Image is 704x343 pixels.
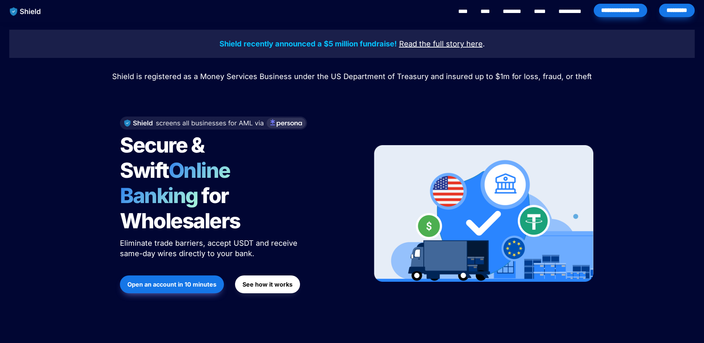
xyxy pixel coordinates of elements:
span: . [483,39,485,48]
img: website logo [6,4,45,19]
a: Read the full story [399,40,464,48]
strong: Open an account in 10 minutes [127,281,216,288]
strong: Shield recently announced a $5 million fundraise! [219,39,397,48]
a: Open an account in 10 minutes [120,272,224,297]
u: here [466,39,483,48]
span: Secure & Swift [120,133,208,183]
strong: See how it works [242,281,293,288]
span: for Wholesalers [120,183,240,233]
button: Open an account in 10 minutes [120,275,224,293]
a: here [466,40,483,48]
span: Eliminate trade barriers, accept USDT and receive same-day wires directly to your bank. [120,239,300,258]
span: Online Banking [120,158,238,208]
u: Read the full story [399,39,464,48]
a: See how it works [235,272,300,297]
span: Shield is registered as a Money Services Business under the US Department of Treasury and insured... [112,72,592,81]
button: See how it works [235,275,300,293]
